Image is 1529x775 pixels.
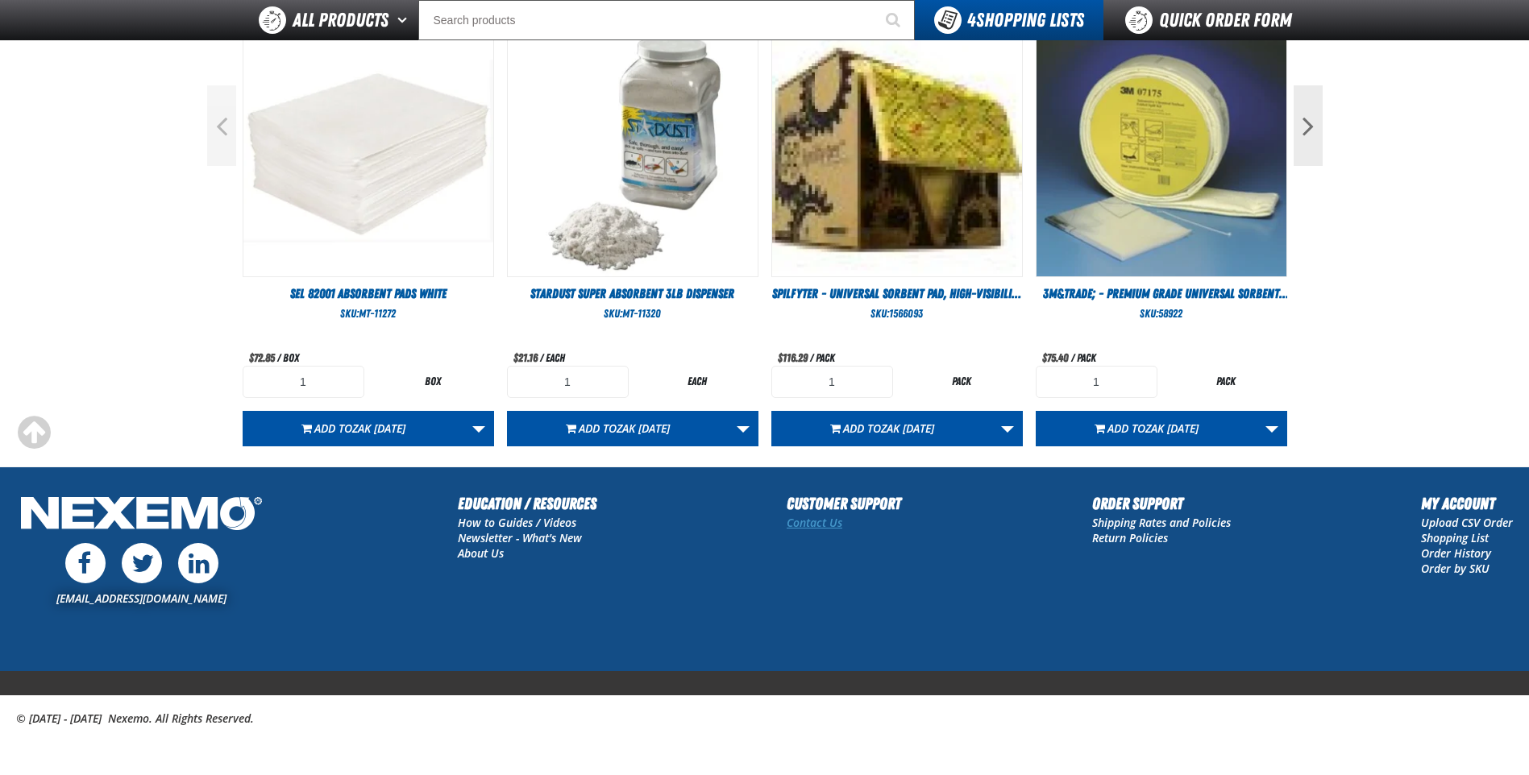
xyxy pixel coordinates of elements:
a: 3M&trade; - Premium Grade Universal Sorbent All-In-One (Roll Pad Pillow or Sock) Yellow 5 Gallons... [1036,285,1287,303]
div: SKU: [1036,306,1287,321]
a: Shipping Rates and Policies [1092,515,1231,530]
span: Sel 82001 Absorbent Pads White [290,286,447,301]
span: $72.85 [249,351,275,364]
h2: Education / Resources [458,491,596,516]
a: More Actions [728,411,758,446]
span: Add to [843,421,934,436]
div: SKU: [507,306,758,321]
div: SKU: [243,306,494,321]
span: MT-11272 [359,307,396,320]
span: $21.16 [513,351,538,364]
h2: My Account [1421,491,1513,516]
span: Spilfyter - Universal Sorbent Pad, High-Visibility Yellow, 16" Width, 18" Length - 100 Pads/Box (... [772,286,1022,336]
a: Order by SKU [1421,561,1490,576]
span: / [810,351,813,364]
a: Newsletter - What's New [458,530,582,545]
a: More Actions [992,411,1023,446]
a: How to Guides / Videos [458,515,576,530]
: View Details of the 3M&trade; - Premium Grade Universal Sorbent All-In-One (Roll Pad Pillow or So... [1037,27,1286,276]
button: Previous [207,85,236,166]
div: pack [1165,374,1287,389]
div: each [637,374,758,389]
span: each [546,351,565,364]
h2: Customer Support [787,491,901,516]
span: pack [816,351,835,364]
a: Return Policies [1092,530,1168,545]
button: Add toZak [DATE] [243,411,464,446]
div: Scroll to the top [16,415,52,450]
span: Add to [579,421,670,436]
img: Spilfyter - Universal Sorbent Pad, High-Visibility Yellow, 16" Width, 18" Length - 100 Pads/Box (... [772,27,1022,276]
span: All Products [293,6,388,35]
button: Next [1294,85,1323,166]
span: 58922 [1158,307,1182,320]
a: Sel 82001 Absorbent Pads White [243,285,494,303]
span: MT-11320 [622,307,661,320]
span: / [540,351,543,364]
span: box [283,351,299,364]
div: box [372,374,494,389]
input: Product Quantity [1036,366,1157,398]
img: Sel 82001 Absorbent Pads White [243,27,493,276]
span: Zak [DATE] [352,421,405,436]
button: Add toZak [DATE] [507,411,729,446]
span: Add to [314,421,405,436]
a: About Us [458,545,504,561]
a: [EMAIL_ADDRESS][DOMAIN_NAME] [56,591,226,606]
h2: Order Support [1092,491,1231,516]
img: Nexemo Logo [16,491,267,539]
a: Order History [1421,545,1491,561]
span: Zak [DATE] [617,421,670,436]
span: / [1071,351,1074,364]
span: pack [1077,351,1096,364]
a: Contact Us [787,515,842,530]
div: pack [901,374,1023,389]
strong: 4 [967,9,976,31]
input: Product Quantity [243,366,364,398]
a: More Actions [463,411,494,446]
button: Add toZak [DATE] [771,411,993,446]
span: / [277,351,280,364]
span: $75.40 [1042,351,1069,364]
button: Add toZak [DATE] [1036,411,1257,446]
span: Add to [1107,421,1199,436]
: View Details of the STARDUST Super Absorbent 3LB DISPENSER [508,27,758,276]
span: STARDUST Super Absorbent 3LB DISPENSER [530,286,734,301]
div: SKU: [771,306,1023,321]
span: Zak [DATE] [881,421,934,436]
a: STARDUST Super Absorbent 3LB DISPENSER [507,285,758,303]
span: 3M&trade; - Premium Grade Universal Sorbent All-In-One (Roll Pad Pillow or Sock) Yellow 5 Gallons... [1043,286,1289,354]
a: More Actions [1257,411,1287,446]
img: 3M&trade; - Premium Grade Universal Sorbent All-In-One (Roll Pad Pillow or Sock) Yellow 5 Gallons... [1037,27,1286,276]
span: Shopping Lists [967,9,1084,31]
input: Product Quantity [507,366,629,398]
: View Details of the Spilfyter - Universal Sorbent Pad, High-Visibility Yellow, 16" Width, 18" Len... [772,27,1022,276]
span: $116.29 [778,351,808,364]
input: Product Quantity [771,366,893,398]
img: STARDUST Super Absorbent 3LB DISPENSER [508,27,758,276]
span: Zak [DATE] [1145,421,1199,436]
a: Upload CSV Order [1421,515,1513,530]
: View Details of the Sel 82001 Absorbent Pads White [243,27,493,276]
a: Shopping List [1421,530,1489,545]
a: Spilfyter - Universal Sorbent Pad, High-Visibility Yellow, 16" Width, 18" Length - 100 Pads/Box (... [771,285,1023,303]
span: 1566093 [889,307,923,320]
